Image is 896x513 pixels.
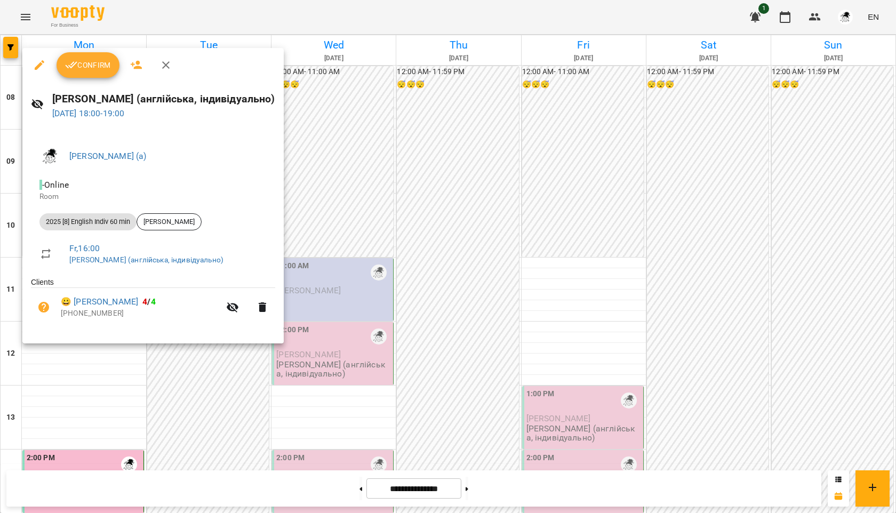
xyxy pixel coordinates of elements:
span: 4 [142,296,147,307]
a: [DATE] 18:00-19:00 [52,108,125,118]
a: Fr , 16:00 [69,243,100,253]
span: 4 [151,296,156,307]
div: [PERSON_NAME] [137,213,202,230]
a: 😀 [PERSON_NAME] [61,295,138,308]
b: / [142,296,155,307]
a: [PERSON_NAME] (а) [69,151,147,161]
span: Confirm [65,59,111,71]
img: c09839ea023d1406ff4d1d49130fd519.png [39,146,61,167]
p: Room [39,191,267,202]
ul: Clients [31,277,275,330]
button: Unpaid. Bill the attendance? [31,294,57,320]
span: 2025 [8] English Indiv 60 min [39,217,137,227]
p: [PHONE_NUMBER] [61,308,220,319]
a: [PERSON_NAME] (англійська, індивідуально) [69,255,223,264]
span: - Online [39,180,71,190]
span: [PERSON_NAME] [137,217,201,227]
button: Confirm [57,52,119,78]
h6: [PERSON_NAME] (англійська, індивідуально) [52,91,275,107]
